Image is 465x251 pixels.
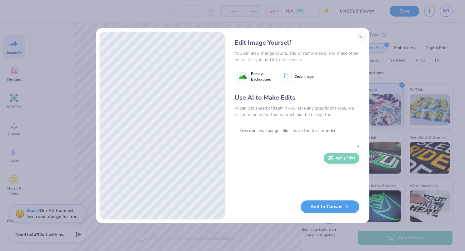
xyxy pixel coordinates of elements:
button: Close [356,32,366,42]
button: Crop Image [278,69,317,84]
button: Remove Background [235,69,274,84]
div: You can also change colors, add or remove text, and make other edits after you add it to the canvas. [235,50,359,63]
button: Add to Canvas [301,200,359,213]
div: Use AI to Make Edits [235,93,359,102]
div: AI can get ahead of itself. If you have any specific changes, we recommend doing that yourself vi... [235,105,359,118]
span: Remove Background [251,71,271,82]
span: Crop Image [294,74,313,79]
div: Edit Image Yourself [235,38,359,47]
